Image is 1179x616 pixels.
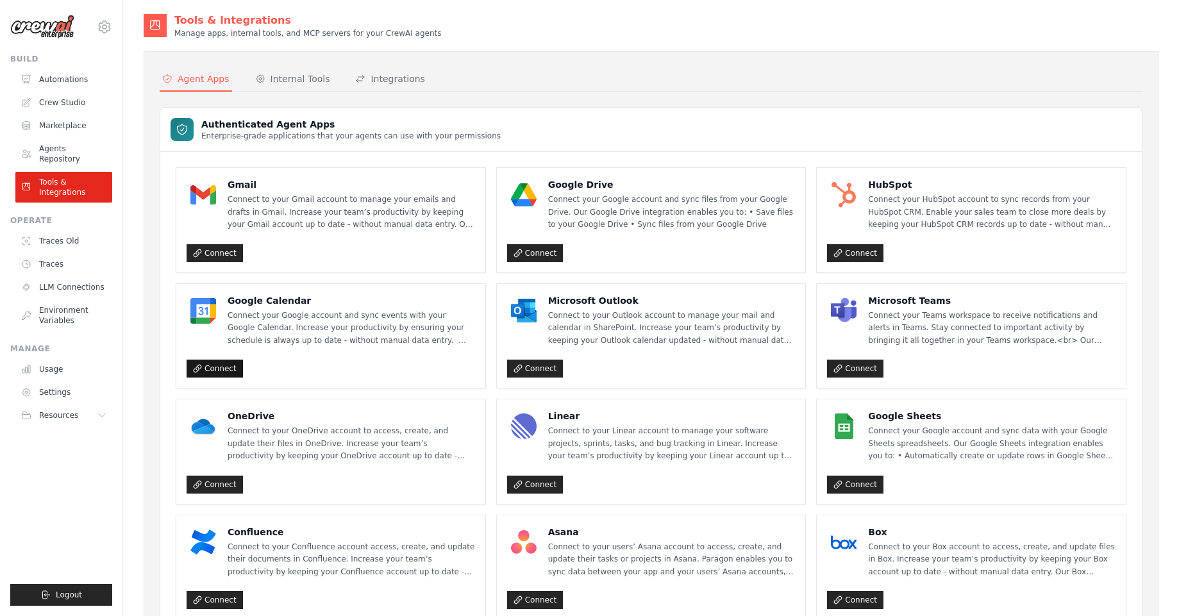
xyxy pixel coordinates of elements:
[548,425,796,463] p: Connect to your Linear account to manage your software projects, sprints, tasks, and bug tracking...
[827,591,883,609] a: Connect
[228,425,475,463] p: Connect to your OneDrive account to access, create, and update their files in OneDrive. Increase ...
[548,194,796,231] p: Connect your Google account and sync files from your Google Drive. Our Google Drive integration e...
[174,28,441,38] p: Manage apps, internal tools, and MCP servers for your CrewAI agents
[868,541,1116,579] p: Connect to your Box account to access, create, and update files in Box. Increase your team’s prod...
[507,360,564,378] a: Connect
[511,298,537,324] img: Microsoft Outlook Logo
[15,231,112,251] a: Traces Old
[10,584,112,606] button: Logout
[15,115,112,136] a: Marketplace
[548,294,796,307] h4: Microsoft Outlook
[39,410,78,420] span: Resources
[868,178,1116,191] h4: HubSpot
[190,413,216,439] img: OneDrive Logo
[15,69,112,90] a: Automations
[868,310,1116,347] p: Connect your Teams workspace to receive notifications and alerts in Teams. Stay connected to impo...
[187,591,243,609] a: Connect
[548,541,796,579] p: Connect to your users’ Asana account to access, create, and update their tasks or projects in Asa...
[10,54,112,64] div: Build
[162,72,230,85] div: Agent Apps
[228,410,475,422] h4: OneDrive
[831,529,857,555] img: Box Logo
[190,529,216,555] img: Confluence Logo
[827,476,883,494] a: Connect
[831,298,857,324] img: Microsoft Teams Logo
[255,72,330,85] div: Internal Tools
[15,405,112,426] button: Resources
[15,92,112,113] a: Crew Studio
[548,410,796,422] h4: Linear
[15,382,112,403] a: Settings
[15,254,112,274] a: Traces
[201,131,501,141] p: Enterprise-grade applications that your agents can use with your permissions
[868,194,1116,231] p: Connect your HubSpot account to sync records from your HubSpot CRM. Enable your sales team to clo...
[10,344,112,354] div: Manage
[507,244,564,262] a: Connect
[827,360,883,378] a: Connect
[548,310,796,347] p: Connect to your Outlook account to manage your mail and calendar in SharePoint. Increase your tea...
[507,476,564,494] a: Connect
[507,591,564,609] a: Connect
[201,118,501,131] h3: Authenticated Agent Apps
[253,67,333,92] button: Internal Tools
[174,13,441,28] h2: Tools & Integrations
[190,182,216,208] img: Gmail Logo
[868,410,1116,422] h4: Google Sheets
[827,244,883,262] a: Connect
[187,476,243,494] a: Connect
[353,67,427,92] button: Integrations
[228,294,475,307] h4: Google Calendar
[228,310,475,347] p: Connect your Google account and sync events with your Google Calendar. Increase your productivity...
[15,277,112,297] a: LLM Connections
[228,178,475,191] h4: Gmail
[831,182,857,208] img: HubSpot Logo
[15,172,112,203] a: Tools & Integrations
[511,182,537,208] img: Google Drive Logo
[511,529,537,555] img: Asana Logo
[511,413,537,439] img: Linear Logo
[548,526,796,538] h4: Asana
[187,360,243,378] a: Connect
[228,194,475,231] p: Connect to your Gmail account to manage your emails and drafts in Gmail. Increase your team’s pro...
[831,413,857,439] img: Google Sheets Logo
[10,15,74,39] img: Logo
[355,72,424,85] div: Integrations
[15,300,112,331] a: Environment Variables
[228,526,475,538] h4: Confluence
[56,590,82,600] span: Logout
[15,359,112,379] a: Usage
[868,425,1116,463] p: Connect your Google account and sync data with your Google Sheets spreadsheets. Our Google Sheets...
[868,294,1116,307] h4: Microsoft Teams
[548,178,796,191] h4: Google Drive
[187,244,243,262] a: Connect
[190,298,216,324] img: Google Calendar Logo
[160,67,232,92] button: Agent Apps
[10,215,112,226] div: Operate
[15,138,112,169] a: Agents Repository
[228,541,475,579] p: Connect to your Confluence account access, create, and update their documents in Confluence. Incr...
[868,526,1116,538] h4: Box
